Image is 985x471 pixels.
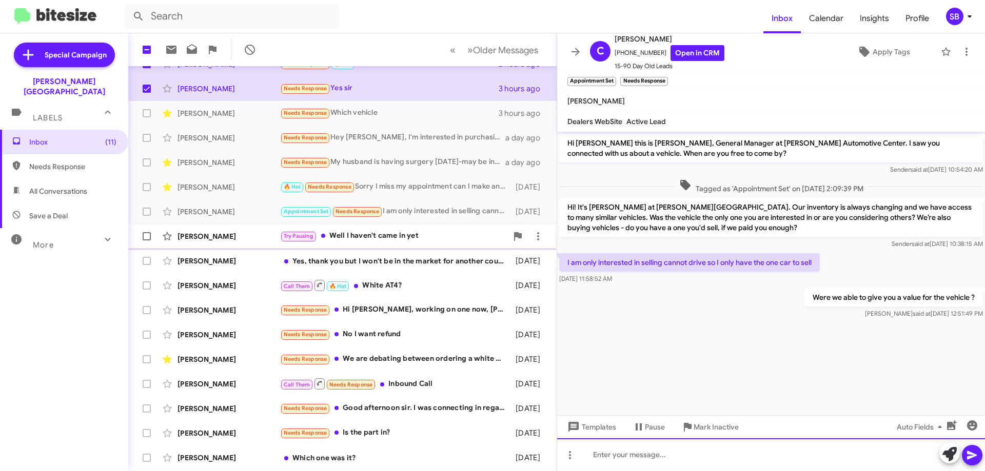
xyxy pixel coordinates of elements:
[505,133,548,143] div: a day ago
[510,305,548,315] div: [DATE]
[308,183,351,190] span: Needs Response
[505,157,548,168] div: a day ago
[912,240,930,248] span: said at
[178,108,280,118] div: [PERSON_NAME]
[567,96,625,106] span: [PERSON_NAME]
[510,354,548,364] div: [DATE]
[178,256,280,266] div: [PERSON_NAME]
[284,331,327,338] span: Needs Response
[937,8,974,25] button: SB
[280,206,510,217] div: I am only interested in selling cannot drive so I only have the one car to sell
[510,182,548,192] div: [DATE]
[626,117,666,126] span: Active Lead
[624,418,673,436] button: Pause
[510,379,548,389] div: [DATE]
[510,330,548,340] div: [DATE]
[890,166,983,173] span: Sender [DATE] 10:54:20 AM
[29,161,116,172] span: Needs Response
[461,39,544,60] button: Next
[178,182,280,192] div: [PERSON_NAME]
[105,137,116,147] span: (11)
[284,381,310,388] span: Call Them
[645,418,665,436] span: Pause
[467,44,473,56] span: »
[178,428,280,438] div: [PERSON_NAME]
[675,179,868,194] span: Tagged as 'Appointment Set' on [DATE] 2:09:39 PM
[801,4,852,33] a: Calendar
[33,240,54,250] span: More
[510,453,548,463] div: [DATE]
[280,107,499,119] div: Which vehicle
[284,233,313,239] span: Try Pausing
[33,113,63,122] span: Labels
[178,231,280,241] div: [PERSON_NAME]
[280,427,510,439] div: Is the part in?
[178,305,280,315] div: [PERSON_NAME]
[559,134,983,162] p: Hi [PERSON_NAME] this is [PERSON_NAME], General Manager at [PERSON_NAME] Automotive Center. I saw...
[450,44,456,56] span: «
[284,134,327,141] span: Needs Response
[284,159,327,166] span: Needs Response
[284,208,329,215] span: Appointment Set
[510,403,548,414] div: [DATE]
[910,166,928,173] span: said at
[14,43,115,67] a: Special Campaign
[45,50,107,60] span: Special Campaign
[473,45,538,56] span: Older Messages
[559,253,820,272] p: I am only interested in selling cannot drive so I only have the one car to sell
[124,4,340,29] input: Search
[873,43,910,61] span: Apply Tags
[178,133,280,143] div: [PERSON_NAME]
[280,230,507,242] div: Well I haven't came in yet
[280,453,510,463] div: Which one was it?
[280,256,510,266] div: Yes, thank you but I won't be in the market for another couple years
[29,211,68,221] span: Save a Deal
[897,4,937,33] a: Profile
[559,275,612,282] span: [DATE] 11:58:52 AM
[280,329,510,340] div: No I want refund
[913,310,931,317] span: said at
[567,117,622,126] span: Dealers WebSite
[284,356,327,362] span: Needs Response
[178,403,280,414] div: [PERSON_NAME]
[510,280,548,291] div: [DATE]
[559,198,983,237] p: Hi! It's [PERSON_NAME] at [PERSON_NAME][GEOGRAPHIC_DATA]. Our inventory is always changing and we...
[336,208,379,215] span: Needs Response
[178,354,280,364] div: [PERSON_NAME]
[444,39,462,60] button: Previous
[673,418,747,436] button: Mark Inactive
[329,381,373,388] span: Needs Response
[597,43,604,59] span: C
[29,186,87,196] span: All Conversations
[284,283,310,290] span: Call Them
[280,132,505,144] div: Hey [PERSON_NAME], I'm interested in purchasing one of your sierra 1500 AT4s Stock# 260020 and wo...
[510,207,548,217] div: [DATE]
[694,418,739,436] span: Mark Inactive
[178,330,280,340] div: [PERSON_NAME]
[178,280,280,291] div: [PERSON_NAME]
[284,110,327,116] span: Needs Response
[284,405,327,412] span: Needs Response
[280,353,510,365] div: We are debating between ordering a white canyon denali 2026 or just getting a 2025 white canyon d...
[284,429,327,436] span: Needs Response
[280,181,510,193] div: Sorry I miss my appointment can I make another one
[620,77,667,86] small: Needs Response
[178,84,280,94] div: [PERSON_NAME]
[671,45,724,61] a: Open in CRM
[284,306,327,313] span: Needs Response
[763,4,801,33] a: Inbox
[178,453,280,463] div: [PERSON_NAME]
[852,4,897,33] a: Insights
[178,207,280,217] div: [PERSON_NAME]
[29,137,116,147] span: Inbox
[510,428,548,438] div: [DATE]
[178,379,280,389] div: [PERSON_NAME]
[280,377,510,390] div: Inbound Call
[280,279,510,292] div: White AT4?
[946,8,963,25] div: SB
[565,418,616,436] span: Templates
